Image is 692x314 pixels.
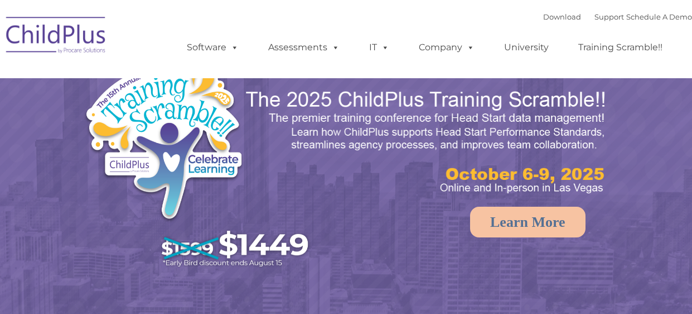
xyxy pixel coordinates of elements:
a: Support [594,12,624,21]
a: Download [543,12,581,21]
a: Schedule A Demo [626,12,692,21]
a: Software [176,36,250,59]
a: Training Scramble!! [567,36,674,59]
a: Assessments [257,36,351,59]
a: Company [408,36,486,59]
font: | [543,12,692,21]
a: IT [358,36,400,59]
a: Learn More [470,207,585,237]
a: University [493,36,560,59]
img: ChildPlus by Procare Solutions [1,9,112,65]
